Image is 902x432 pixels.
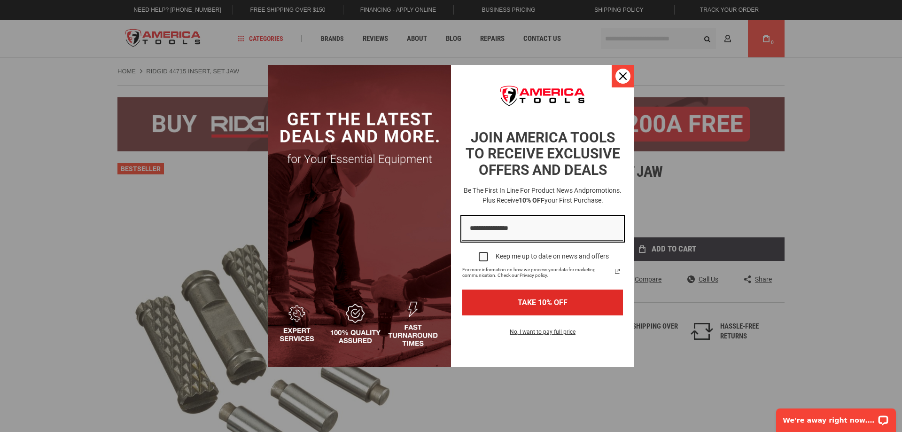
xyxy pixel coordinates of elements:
[462,217,623,241] input: Email field
[462,267,612,278] span: For more information on how we process your data for marketing communication. Check our Privacy p...
[496,252,609,260] div: Keep me up to date on news and offers
[770,402,902,432] iframe: LiveChat chat widget
[619,72,627,80] svg: close icon
[466,129,620,178] strong: JOIN AMERICA TOOLS TO RECEIVE EXCLUSIVE OFFERS AND DEALS
[612,266,623,277] svg: link icon
[612,65,634,87] button: Close
[502,327,583,343] button: No, I want to pay full price
[612,266,623,277] a: Read our Privacy Policy
[519,196,544,204] strong: 10% OFF
[460,186,625,205] h3: Be the first in line for product news and
[462,290,623,315] button: TAKE 10% OFF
